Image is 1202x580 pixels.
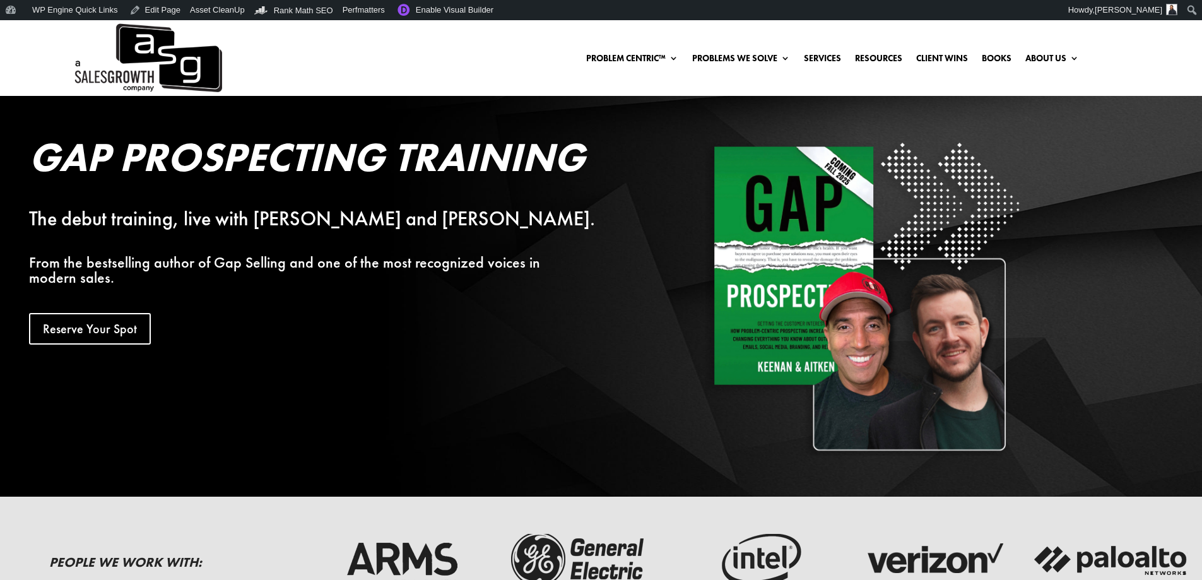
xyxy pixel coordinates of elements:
span: [PERSON_NAME] [1095,5,1162,15]
h2: Gap Prospecting Training [29,137,621,184]
a: Problems We Solve [692,54,790,68]
a: Client Wins [916,54,968,68]
a: Resources [855,54,902,68]
a: A Sales Growth Company Logo [73,20,222,96]
p: From the bestselling author of Gap Selling and one of the most recognized voices in modern sales. [29,255,621,285]
span: Rank Math SEO [274,6,333,15]
div: The debut training, live with [PERSON_NAME] and [PERSON_NAME]. [29,211,621,227]
a: Books [982,54,1011,68]
img: ASG Co. Logo [73,20,222,96]
a: Services [804,54,841,68]
a: Problem Centric™ [586,54,678,68]
a: Reserve Your Spot [29,313,151,345]
a: About Us [1025,54,1079,68]
img: Square White - Shadow [705,137,1024,456]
